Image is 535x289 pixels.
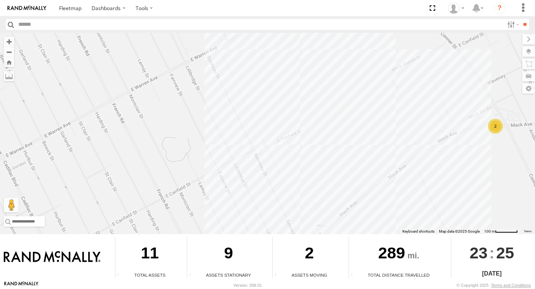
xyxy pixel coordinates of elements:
div: : [451,237,532,269]
label: Map Settings [522,83,535,94]
img: rand-logo.svg [7,6,46,11]
button: Zoom out [4,47,14,57]
button: Map Scale: 100 m per 57 pixels [482,229,520,234]
button: Drag Pegman onto the map to open Street View [4,198,19,212]
div: 9 [187,237,270,272]
button: Zoom in [4,37,14,47]
a: Visit our Website [4,282,38,289]
button: Zoom Home [4,57,14,67]
div: Total Distance Travelled [349,272,448,278]
img: Rand McNally [4,251,100,264]
div: Valeo Dash [445,3,467,14]
div: 11 [115,237,184,272]
i: ? [494,2,505,14]
a: Terms and Conditions [491,283,531,288]
span: 100 m [484,229,495,233]
button: Keyboard shortcuts [402,229,435,234]
div: 289 [349,237,448,272]
div: Assets Moving [273,272,346,278]
div: © Copyright 2025 - [457,283,531,288]
div: Assets Stationary [187,272,270,278]
div: Total number of assets current in transit. [273,273,284,278]
div: [DATE] [451,269,532,278]
div: Version: 308.01 [234,283,262,288]
span: Map data ©2025 Google [439,229,480,233]
div: 2 [488,119,503,134]
div: Total distance travelled by all assets within specified date range and applied filters [349,273,360,278]
div: Total number of Enabled Assets [115,273,127,278]
div: Total Assets [115,272,184,278]
label: Measure [4,71,14,81]
div: 2 [273,237,346,272]
a: Terms (opens in new tab) [524,230,532,233]
div: Total number of assets current stationary. [187,273,198,278]
span: 23 [470,237,488,269]
label: Search Filter Options [504,19,520,30]
span: 25 [496,237,514,269]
